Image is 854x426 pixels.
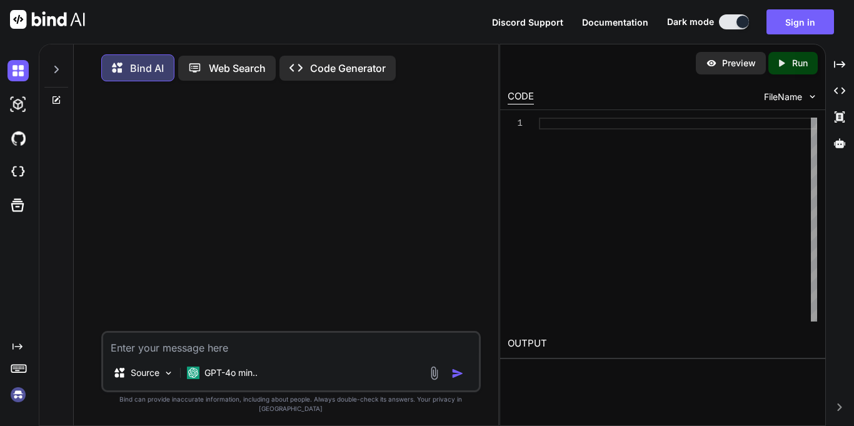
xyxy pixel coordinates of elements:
img: chevron down [807,91,818,102]
h2: OUTPUT [500,329,825,358]
img: cloudideIcon [8,161,29,183]
span: Dark mode [667,16,714,28]
img: Bind AI [10,10,85,29]
img: attachment [427,366,441,380]
span: Documentation [582,17,648,28]
span: FileName [764,91,802,103]
p: GPT-4o min.. [204,367,258,379]
div: 1 [508,118,523,129]
p: Web Search [209,61,266,76]
img: icon [451,367,464,380]
p: Bind AI [130,61,164,76]
img: signin [8,384,29,405]
span: Discord Support [492,17,563,28]
img: darkChat [8,60,29,81]
img: preview [706,58,717,69]
img: darkAi-studio [8,94,29,115]
button: Discord Support [492,16,563,29]
p: Bind can provide inaccurate information, including about people. Always double-check its answers.... [101,395,481,413]
p: Preview [722,57,756,69]
button: Documentation [582,16,648,29]
img: Pick Models [163,368,174,378]
p: Run [792,57,808,69]
img: GPT-4o mini [187,367,199,379]
img: githubDark [8,128,29,149]
p: Code Generator [310,61,386,76]
div: CODE [508,89,534,104]
button: Sign in [766,9,834,34]
p: Source [131,367,159,379]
